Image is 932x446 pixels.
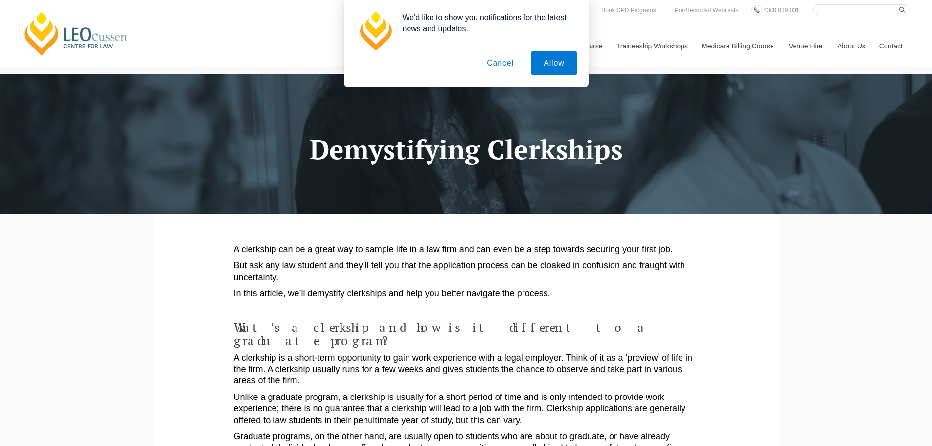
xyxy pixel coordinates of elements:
h4: What’s a clerkship and how is it different to a graduate program? [234,321,699,348]
div: We'd like to show you notifications for the latest news and updates. [395,12,577,34]
h1: Demystifying Clerkships [160,135,772,164]
p: In this article, we’ll demystify clerkships and help you better navigate the process. [234,288,699,299]
button: Allow [531,51,576,75]
img: notification icon [356,12,395,51]
p: Unlike a graduate program, a clerkship is usually for a short period of time and is only intended... [234,392,699,426]
button: Cancel [475,51,526,75]
p: But ask any law student and they’ll tell you that the application process can be cloaked in confu... [234,260,699,283]
p: A clerkship is a short-term opportunity to gain work experience with a legal employer. Think of i... [234,352,699,387]
p: A clerkship can be a great way to sample life in a law firm and can even be a step towards securi... [234,244,699,255]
